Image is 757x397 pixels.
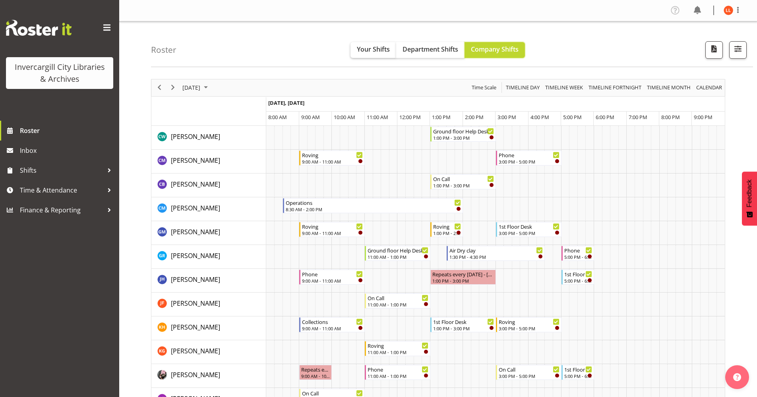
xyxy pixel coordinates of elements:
button: Previous [154,83,165,93]
td: Keyu Chen resource [151,364,266,388]
button: Timeline Month [646,83,692,93]
span: [PERSON_NAME] [171,227,220,236]
div: Invercargill City Libraries & Archives [14,61,105,85]
img: help-xxl-2.png [733,373,741,381]
td: Joanne Forbes resource [151,293,266,316]
a: [PERSON_NAME] [171,203,220,213]
td: Jillian Hunter resource [151,269,266,293]
button: Your Shifts [350,42,396,58]
div: 5:00 PM - 6:00 PM [564,254,592,260]
span: 7:00 PM [629,114,647,121]
div: Repeats every [DATE] - [PERSON_NAME] [301,365,330,373]
button: Time Scale [470,83,498,93]
span: [PERSON_NAME] [171,204,220,212]
span: Timeline Fortnight [588,83,642,93]
span: Time Scale [471,83,497,93]
a: [PERSON_NAME] [171,370,220,380]
div: Gabriel McKay Smith"s event - Roving Begin From Wednesday, October 1, 2025 at 1:00:00 PM GMT+13:0... [430,222,463,237]
div: Phone [302,270,363,278]
button: Fortnight [587,83,643,93]
span: [DATE] [182,83,201,93]
td: Katie Greene resource [151,340,266,364]
div: Cindy Mulrooney"s event - Operations Begin From Wednesday, October 1, 2025 at 8:30:00 AM GMT+13:0... [283,198,463,213]
h4: Roster [151,45,176,54]
div: 1st Floor Desk [499,222,560,230]
span: 1:00 PM [432,114,451,121]
span: [PERSON_NAME] [171,132,220,141]
div: 1:00 PM - 3:00 PM [432,278,494,284]
div: October 1, 2025 [180,79,213,96]
td: Chris Broad resource [151,173,266,197]
div: Grace Roscoe-Squires"s event - Ground floor Help Desk Begin From Wednesday, October 1, 2025 at 11... [365,246,430,261]
div: Kaela Harley"s event - Roving Begin From Wednesday, October 1, 2025 at 3:00:00 PM GMT+13:00 Ends ... [496,317,561,332]
span: 9:00 AM [301,114,320,121]
div: 3:00 PM - 5:00 PM [499,373,560,379]
div: Roving [433,222,461,230]
td: Gabriel McKay Smith resource [151,221,266,245]
div: Kaela Harley"s event - 1st Floor Desk Begin From Wednesday, October 1, 2025 at 1:00:00 PM GMT+13:... [430,317,496,332]
span: calendar [695,83,723,93]
span: [PERSON_NAME] [171,370,220,379]
div: Roving [499,318,560,326]
span: [PERSON_NAME] [171,156,220,165]
td: Cindy Mulrooney resource [151,197,266,221]
span: [PERSON_NAME] [171,251,220,260]
div: 11:00 AM - 1:00 PM [368,373,428,379]
div: Phone [499,151,560,159]
img: lynette-lockett11677.jpg [724,6,733,15]
div: Gabriel McKay Smith"s event - 1st Floor Desk Begin From Wednesday, October 1, 2025 at 3:00:00 PM ... [496,222,561,237]
a: [PERSON_NAME] [171,227,220,237]
div: 5:00 PM - 6:00 PM [564,373,592,379]
a: [PERSON_NAME] [171,251,220,260]
button: Company Shifts [465,42,525,58]
div: Chris Broad"s event - On Call Begin From Wednesday, October 1, 2025 at 1:00:00 PM GMT+13:00 Ends ... [430,174,496,189]
span: Timeline Day [505,83,540,93]
div: Keyu Chen"s event - 1st Floor Desk Begin From Wednesday, October 1, 2025 at 5:00:00 PM GMT+13:00 ... [561,365,594,380]
div: Roving [368,341,428,349]
div: 1st Floor Desk [564,270,592,278]
div: Roving [302,222,363,230]
div: 9:00 AM - 11:00 AM [302,158,363,165]
div: Joanne Forbes"s event - On Call Begin From Wednesday, October 1, 2025 at 11:00:00 AM GMT+13:00 En... [365,293,430,308]
a: [PERSON_NAME] [171,179,220,189]
img: Rosterit website logo [6,20,72,36]
span: 6:00 PM [596,114,614,121]
div: previous period [153,79,166,96]
div: 8:30 AM - 2:00 PM [286,206,461,212]
span: [DATE], [DATE] [268,99,304,106]
div: On Call [302,389,363,397]
div: Jillian Hunter"s event - 1st Floor Desk Begin From Wednesday, October 1, 2025 at 5:00:00 PM GMT+1... [561,270,594,285]
div: Keyu Chen"s event - Phone Begin From Wednesday, October 1, 2025 at 11:00:00 AM GMT+13:00 Ends At ... [365,365,430,380]
div: 9:00 AM - 11:00 AM [302,278,363,284]
span: [PERSON_NAME] [171,323,220,331]
div: Roving [302,151,363,159]
span: Roster [20,125,115,137]
div: 3:00 PM - 5:00 PM [499,325,560,331]
button: October 2025 [181,83,211,93]
div: Grace Roscoe-Squires"s event - Air Dry clay Begin From Wednesday, October 1, 2025 at 1:30:00 PM G... [447,246,545,261]
button: Download a PDF of the roster for the current day [705,41,723,59]
td: Kaela Harley resource [151,316,266,340]
a: [PERSON_NAME] [171,299,220,308]
div: Jillian Hunter"s event - Phone Begin From Wednesday, October 1, 2025 at 9:00:00 AM GMT+13:00 Ends... [299,270,365,285]
span: 4:00 PM [530,114,549,121]
div: Ground floor Help Desk [368,246,428,254]
div: 11:00 AM - 1:00 PM [368,254,428,260]
div: 1:00 PM - 3:00 PM [433,135,494,141]
span: Your Shifts [357,45,390,54]
div: Kaela Harley"s event - Collections Begin From Wednesday, October 1, 2025 at 9:00:00 AM GMT+13:00 ... [299,317,365,332]
div: Keyu Chen"s event - On Call Begin From Wednesday, October 1, 2025 at 3:00:00 PM GMT+13:00 Ends At... [496,365,561,380]
button: Timeline Week [544,83,585,93]
div: 1st Floor Desk [433,318,494,326]
div: Operations [286,198,461,206]
span: 12:00 PM [399,114,421,121]
div: Collections [302,318,363,326]
span: Time & Attendance [20,184,103,196]
button: Feedback - Show survey [742,172,757,225]
div: Katie Greene"s event - Roving Begin From Wednesday, October 1, 2025 at 11:00:00 AM GMT+13:00 Ends... [365,341,430,356]
span: Company Shifts [471,45,519,54]
div: 3:00 PM - 5:00 PM [499,158,560,165]
span: 3:00 PM [498,114,516,121]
